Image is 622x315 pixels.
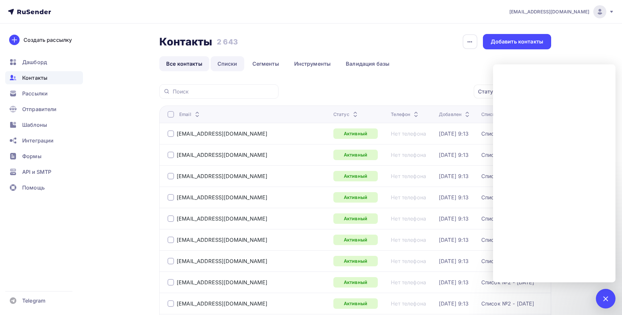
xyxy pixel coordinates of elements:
a: Активный [333,192,378,203]
div: Добавить контакты [491,38,543,45]
span: Telegram [22,297,45,305]
a: Список №2 - [DATE] [481,152,534,158]
span: Рассылки [22,90,48,97]
a: Валидация базы [339,56,396,71]
a: [EMAIL_ADDRESS][DOMAIN_NAME] [177,173,267,179]
div: Создать рассылку [24,36,72,44]
div: Список №2 - [DATE] [481,130,534,137]
h2: Контакты [159,35,212,48]
a: [DATE] 9:13 [439,300,469,307]
div: Нет телефона [391,152,426,158]
a: Список №2 - [DATE] [481,300,534,307]
a: Нет телефона [391,258,426,264]
span: Контакты [22,74,47,82]
a: [EMAIL_ADDRESS][DOMAIN_NAME] [177,279,267,286]
div: Добавлен [439,111,471,118]
div: Статус [333,111,359,118]
a: [DATE] 9:13 [439,194,469,201]
a: Список №2 - [DATE] [481,258,534,264]
div: Список №2 - [DATE] [481,279,534,286]
div: Список №2 - [DATE] [481,194,534,201]
a: Нет телефона [391,300,426,307]
div: Активный [333,171,378,181]
a: [DATE] 9:13 [439,237,469,243]
a: Активный [333,256,378,266]
a: Нет телефона [391,237,426,243]
a: Рассылки [5,87,83,100]
span: Интеграции [22,137,54,144]
div: Активный [333,128,378,139]
a: [DATE] 9:13 [439,130,469,137]
a: Список №2 - [DATE] [481,215,534,222]
a: Нет телефона [391,173,426,179]
a: Формы [5,150,83,163]
a: [DATE] 9:13 [439,279,469,286]
a: [EMAIL_ADDRESS][DOMAIN_NAME] [177,152,267,158]
div: [EMAIL_ADDRESS][DOMAIN_NAME] [177,130,267,137]
div: Активный [333,235,378,245]
a: Инструменты [287,56,338,71]
a: Контакты [5,71,83,84]
a: Сегменты [246,56,286,71]
span: Дашборд [22,58,47,66]
div: [DATE] 9:13 [439,173,469,179]
a: Списки [211,56,244,71]
a: Активный [333,213,378,224]
a: [EMAIL_ADDRESS][DOMAIN_NAME] [177,194,267,201]
a: [EMAIL_ADDRESS][DOMAIN_NAME] [177,300,267,307]
span: Помощь [22,184,45,191]
a: Список №2 - [DATE] [481,173,534,179]
a: Нет телефона [391,215,426,222]
span: [EMAIL_ADDRESS][DOMAIN_NAME] [509,8,589,15]
a: [DATE] 9:13 [439,215,469,222]
a: [EMAIL_ADDRESS][DOMAIN_NAME] [177,258,267,264]
div: Нет телефона [391,279,426,286]
a: [EMAIL_ADDRESS][DOMAIN_NAME] [509,5,614,18]
a: Активный [333,150,378,160]
button: Статус: Все [473,84,551,99]
a: [DATE] 9:13 [439,152,469,158]
input: Поиск [173,88,275,95]
div: Статус: Все [478,88,508,95]
div: Телефон [391,111,420,118]
a: Нет телефона [391,194,426,201]
span: Отправители [22,105,57,113]
a: [EMAIL_ADDRESS][DOMAIN_NAME] [177,215,267,222]
a: Активный [333,277,378,288]
div: Нет телефона [391,130,426,137]
a: [EMAIL_ADDRESS][DOMAIN_NAME] [177,237,267,243]
a: Дашборд [5,56,83,69]
span: Формы [22,152,41,160]
a: [DATE] 9:13 [439,258,469,264]
div: Email [179,111,201,118]
a: Шаблоны [5,118,83,131]
div: Список №2 - [DATE] [481,237,534,243]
